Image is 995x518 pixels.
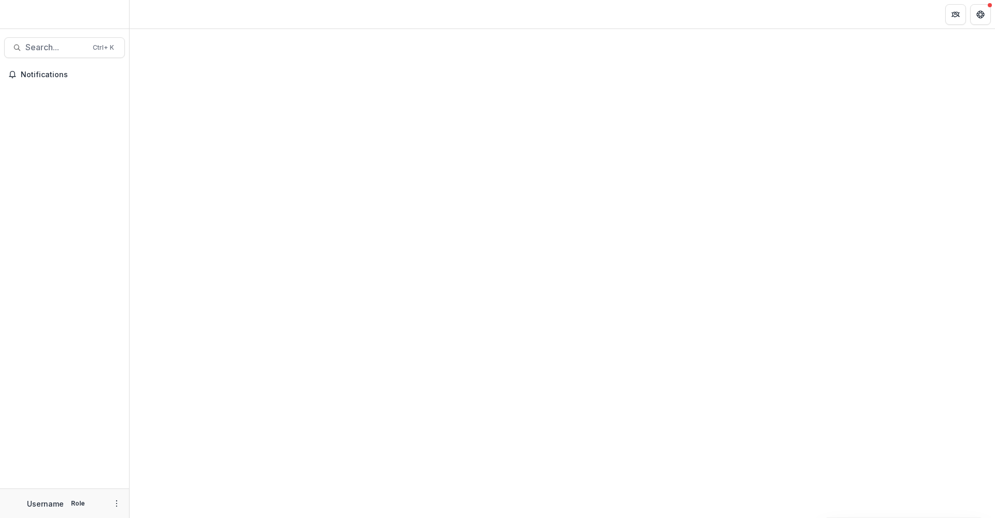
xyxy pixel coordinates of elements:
span: Search... [25,42,87,52]
p: Username [27,498,64,509]
div: Ctrl + K [91,42,116,53]
nav: breadcrumb [134,7,178,22]
button: More [110,497,123,510]
button: Partners [945,4,966,25]
button: Get Help [970,4,991,25]
span: Notifications [21,70,121,79]
button: Search... [4,37,125,58]
button: Notifications [4,66,125,83]
p: Role [68,499,88,508]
